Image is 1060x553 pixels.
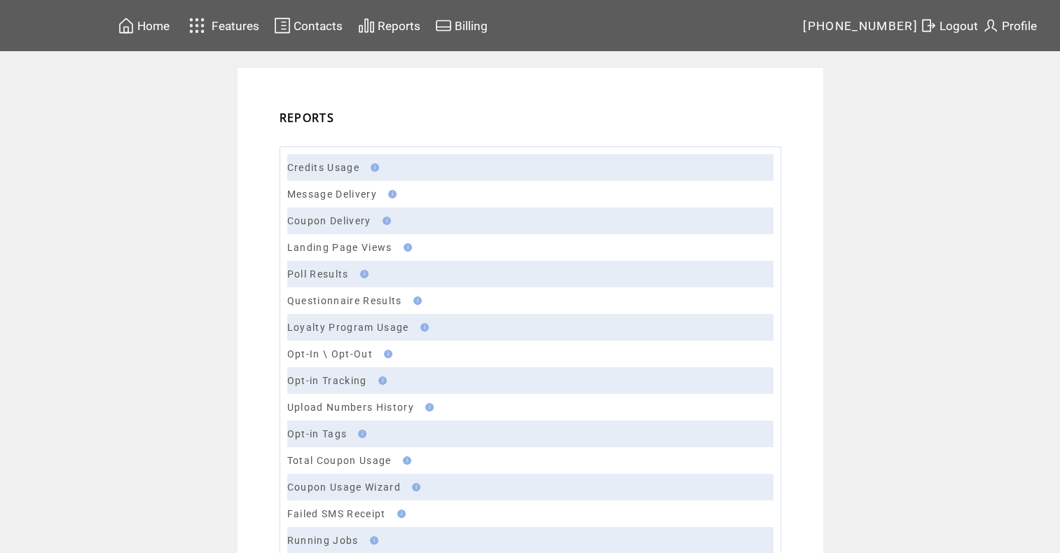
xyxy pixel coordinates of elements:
[358,17,375,34] img: chart.svg
[939,19,978,33] span: Logout
[455,19,488,33] span: Billing
[399,243,412,252] img: help.gif
[980,15,1039,36] a: Profile
[918,15,980,36] a: Logout
[116,15,172,36] a: Home
[287,428,347,439] a: Opt-in Tags
[1002,19,1037,33] span: Profile
[366,536,378,545] img: help.gif
[287,402,414,413] a: Upload Numbers History
[982,17,999,34] img: profile.svg
[287,162,359,173] a: Credits Usage
[378,19,420,33] span: Reports
[356,15,422,36] a: Reports
[920,17,937,34] img: exit.svg
[378,217,391,225] img: help.gif
[354,430,366,438] img: help.gif
[287,482,401,493] a: Coupon Usage Wizard
[287,268,349,280] a: Poll Results
[416,323,429,332] img: help.gif
[280,110,334,125] span: REPORTS
[435,17,452,34] img: creidtcard.svg
[287,189,377,200] a: Message Delivery
[433,15,490,36] a: Billing
[287,322,409,333] a: Loyalty Program Usage
[274,17,291,34] img: contacts.svg
[185,14,209,37] img: features.svg
[272,15,345,36] a: Contacts
[137,19,170,33] span: Home
[287,215,371,226] a: Coupon Delivery
[287,455,392,466] a: Total Coupon Usage
[294,19,343,33] span: Contacts
[118,17,135,34] img: home.svg
[287,295,402,306] a: Questionnaire Results
[183,12,262,39] a: Features
[409,296,422,305] img: help.gif
[393,510,406,518] img: help.gif
[421,403,434,411] img: help.gif
[803,19,918,33] span: [PHONE_NUMBER]
[374,376,387,385] img: help.gif
[356,270,369,278] img: help.gif
[287,535,359,546] a: Running Jobs
[399,456,411,465] img: help.gif
[287,375,367,386] a: Opt-in Tracking
[212,19,259,33] span: Features
[287,348,373,360] a: Opt-In \ Opt-Out
[287,242,392,253] a: Landing Page Views
[366,163,379,172] img: help.gif
[408,483,420,491] img: help.gif
[380,350,392,358] img: help.gif
[384,190,397,198] img: help.gif
[287,508,386,519] a: Failed SMS Receipt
